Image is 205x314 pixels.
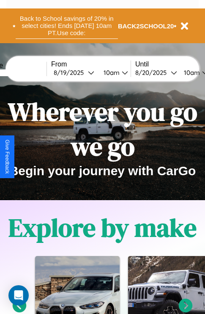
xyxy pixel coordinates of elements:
[118,22,174,30] b: BACK2SCHOOL20
[97,68,131,77] button: 10am
[16,13,118,39] button: Back to School savings of 20% in select cities! Ends [DATE] 10am PT.Use code:
[99,69,122,77] div: 10am
[4,140,10,174] div: Give Feedback
[135,69,171,77] div: 8 / 20 / 2025
[8,285,29,306] div: Open Intercom Messenger
[8,210,197,245] h1: Explore by make
[51,68,97,77] button: 8/19/2025
[51,61,131,68] label: From
[180,69,202,77] div: 10am
[54,69,88,77] div: 8 / 19 / 2025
